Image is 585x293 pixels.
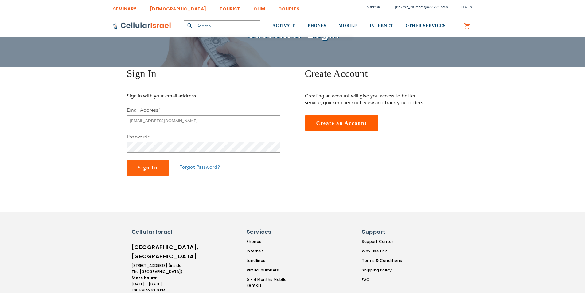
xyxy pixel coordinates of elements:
a: 072-224-3300 [427,5,448,9]
label: Email Address [127,107,160,113]
span: Sign In [127,68,157,79]
a: Landlines [247,258,302,263]
h6: Services [247,228,299,236]
a: Support Center [362,239,402,244]
span: PHONES [308,23,326,28]
a: Shipping Policy [362,267,402,273]
h6: Support [362,228,398,236]
a: Virtual numbers [247,267,302,273]
span: Create an Account [316,120,367,126]
a: MOBILE [339,14,357,38]
h6: Cellular Israel [131,228,184,236]
a: Phones [247,239,302,244]
img: Cellular Israel Logo [113,22,171,30]
a: COUPLES [278,2,300,13]
span: Login [461,5,472,9]
label: Password [127,133,150,140]
a: Support [367,5,382,9]
a: OLIM [253,2,265,13]
a: SEMINARY [113,2,137,13]
a: Create an Account [305,115,378,131]
span: MOBILE [339,23,357,28]
button: Sign In [127,160,169,176]
p: Creating an account will give you access to better service, quicker checkout, view and track your... [305,93,429,106]
a: Terms & Conditions [362,258,402,263]
strong: Store hours: [131,275,157,280]
a: Internet [247,248,302,254]
input: Search [184,20,260,31]
a: ACTIVATE [272,14,295,38]
a: TOURIST [220,2,240,13]
a: Why use us? [362,248,402,254]
li: / [389,2,448,11]
a: PHONES [308,14,326,38]
a: OTHER SERVICES [405,14,446,38]
span: ACTIVATE [272,23,295,28]
span: Create Account [305,68,368,79]
input: Email [127,115,280,126]
a: FAQ [362,277,402,283]
a: [PHONE_NUMBER] [395,5,426,9]
a: [DEMOGRAPHIC_DATA] [150,2,206,13]
h6: [GEOGRAPHIC_DATA], [GEOGRAPHIC_DATA] [131,243,184,261]
span: INTERNET [369,23,393,28]
p: Sign in with your email address [127,93,251,99]
span: OTHER SERVICES [405,23,446,28]
a: Forgot Password? [179,164,220,171]
a: INTERNET [369,14,393,38]
span: Sign In [138,165,158,171]
a: 0 - 4 Months Mobile Rentals [247,277,302,288]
